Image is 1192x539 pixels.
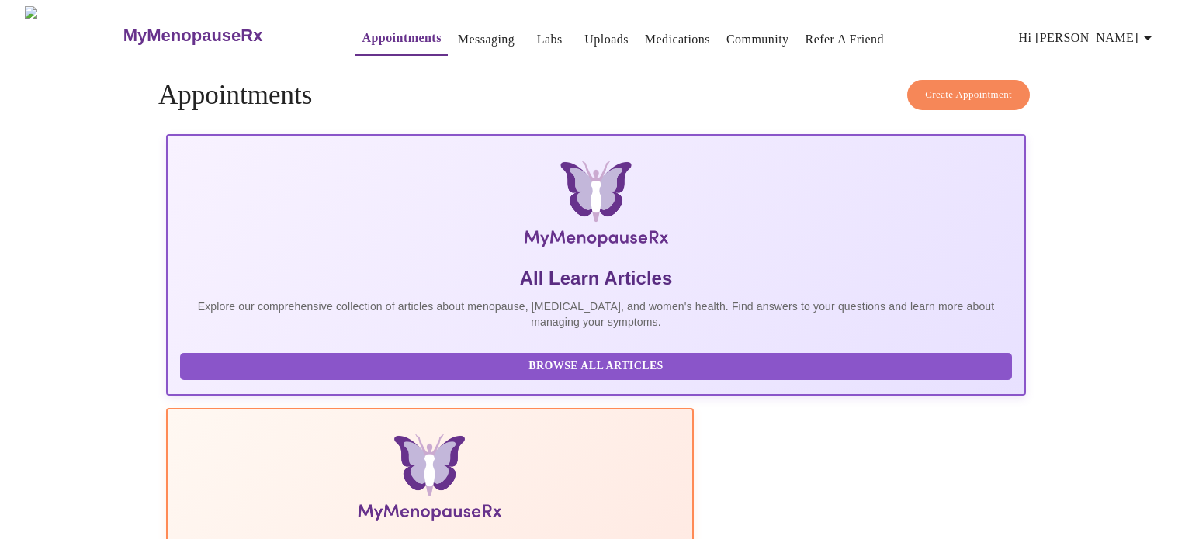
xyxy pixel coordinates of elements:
img: MyMenopauseRx Logo [309,161,882,254]
button: Labs [525,24,574,55]
a: Appointments [362,27,441,49]
button: Medications [639,24,716,55]
h4: Appointments [158,80,1034,111]
a: Messaging [458,29,515,50]
span: Create Appointment [925,86,1012,104]
a: Uploads [584,29,629,50]
span: Browse All Articles [196,357,996,376]
h3: MyMenopauseRx [123,26,263,46]
p: Explore our comprehensive collection of articles about menopause, [MEDICAL_DATA], and women's hea... [180,299,1012,330]
button: Create Appointment [907,80,1030,110]
button: Hi [PERSON_NAME] [1013,22,1163,54]
button: Messaging [452,24,521,55]
button: Browse All Articles [180,353,1012,380]
img: Menopause Manual [259,434,600,527]
button: Community [720,24,795,55]
img: MyMenopauseRx Logo [25,6,121,64]
a: MyMenopauseRx [121,9,324,63]
a: Community [726,29,789,50]
a: Labs [537,29,563,50]
h5: All Learn Articles [180,266,1012,291]
button: Appointments [355,22,447,56]
button: Uploads [578,24,635,55]
a: Browse All Articles [180,358,1016,371]
button: Refer a Friend [799,24,891,55]
a: Medications [645,29,710,50]
a: Refer a Friend [806,29,885,50]
span: Hi [PERSON_NAME] [1019,27,1157,49]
